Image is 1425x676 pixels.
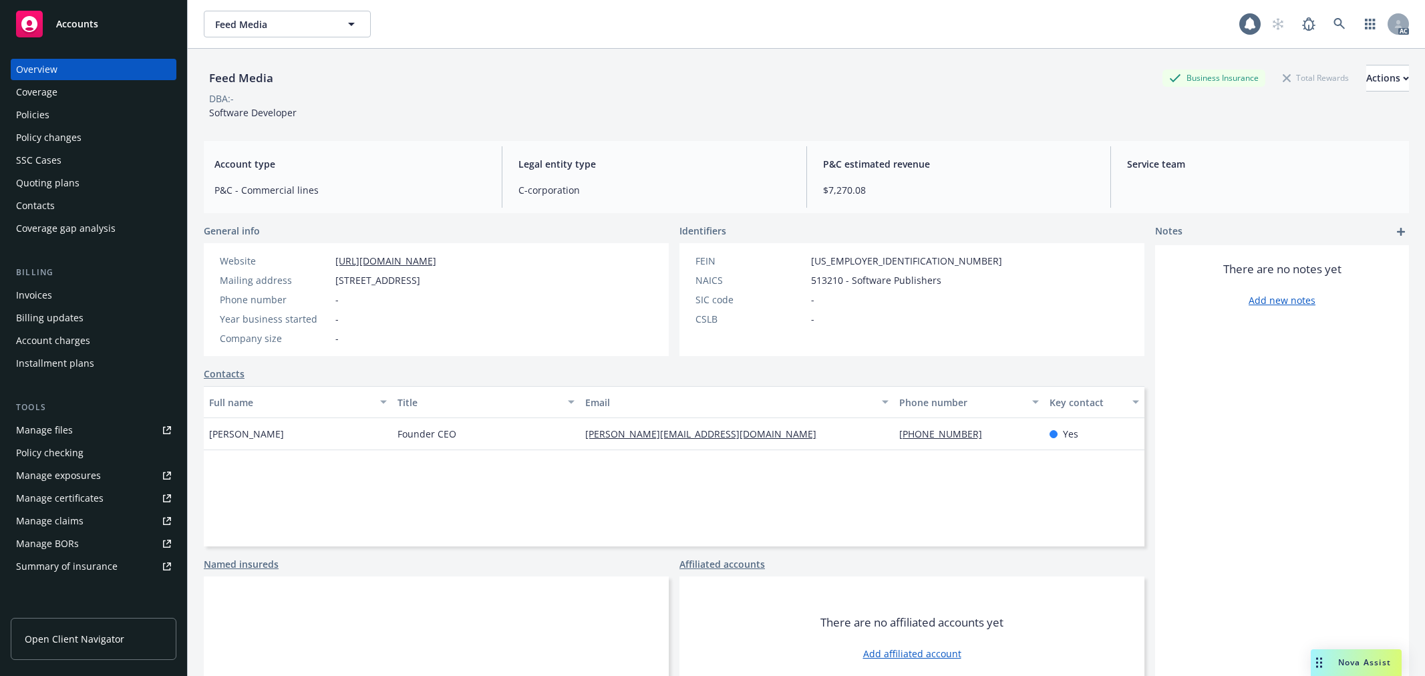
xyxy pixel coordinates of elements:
span: There are no affiliated accounts yet [820,615,1003,631]
span: Identifiers [679,224,726,238]
div: FEIN [695,254,806,268]
div: Manage exposures [16,465,101,486]
span: There are no notes yet [1223,261,1341,277]
span: 513210 - Software Publishers [811,273,941,287]
button: Title [392,386,581,418]
div: Business Insurance [1162,69,1265,86]
a: Manage BORs [11,533,176,554]
a: Coverage gap analysis [11,218,176,239]
a: Report a Bug [1295,11,1322,37]
div: Phone number [220,293,330,307]
span: [US_EMPLOYER_IDENTIFICATION_NUMBER] [811,254,1002,268]
div: Actions [1366,65,1409,91]
div: Phone number [899,395,1024,409]
div: Manage BORs [16,533,79,554]
span: - [335,312,339,326]
span: Nova Assist [1338,657,1391,668]
a: SSC Cases [11,150,176,171]
a: Manage certificates [11,488,176,509]
a: Switch app [1357,11,1384,37]
div: Manage certificates [16,488,104,509]
a: Accounts [11,5,176,43]
a: Contacts [204,367,245,381]
div: Policies [16,104,49,126]
div: Company size [220,331,330,345]
a: add [1393,224,1409,240]
a: Start snowing [1265,11,1291,37]
span: Feed Media [215,17,331,31]
div: Feed Media [204,69,279,87]
a: Installment plans [11,353,176,374]
button: Key contact [1044,386,1144,418]
div: Manage claims [16,510,84,532]
a: Summary of insurance [11,556,176,577]
div: Installment plans [16,353,94,374]
div: Policy changes [16,127,82,148]
div: Billing [11,266,176,279]
a: Coverage [11,81,176,103]
a: Invoices [11,285,176,306]
span: [STREET_ADDRESS] [335,273,420,287]
a: Affiliated accounts [679,557,765,571]
a: Named insureds [204,557,279,571]
div: Contacts [16,195,55,216]
a: [URL][DOMAIN_NAME] [335,255,436,267]
a: Add new notes [1249,293,1315,307]
span: Service team [1127,157,1398,171]
div: Mailing address [220,273,330,287]
div: Full name [209,395,372,409]
div: SIC code [695,293,806,307]
div: SSC Cases [16,150,61,171]
a: Manage claims [11,510,176,532]
span: Account type [214,157,486,171]
a: Manage exposures [11,465,176,486]
a: Add affiliated account [863,647,961,661]
a: Policy changes [11,127,176,148]
div: Invoices [16,285,52,306]
div: Policy checking [16,442,84,464]
span: - [335,293,339,307]
div: NAICS [695,273,806,287]
div: Drag to move [1311,649,1327,676]
button: Full name [204,386,392,418]
div: Tools [11,401,176,414]
div: Quoting plans [16,172,80,194]
div: Email [585,395,873,409]
div: Website [220,254,330,268]
span: - [811,312,814,326]
a: Policy checking [11,442,176,464]
div: Summary of insurance [16,556,118,577]
a: Manage files [11,419,176,441]
span: Yes [1063,427,1078,441]
span: Accounts [56,19,98,29]
div: Title [398,395,561,409]
div: Manage files [16,419,73,441]
div: Coverage gap analysis [16,218,116,239]
div: DBA: - [209,92,234,106]
div: Analytics hub [11,604,176,617]
div: Year business started [220,312,330,326]
a: Quoting plans [11,172,176,194]
a: Account charges [11,330,176,351]
span: Open Client Navigator [25,632,124,646]
a: Billing updates [11,307,176,329]
div: CSLB [695,312,806,326]
span: - [335,331,339,345]
span: - [811,293,814,307]
div: Overview [16,59,57,80]
a: Policies [11,104,176,126]
button: Phone number [894,386,1044,418]
button: Actions [1366,65,1409,92]
div: Account charges [16,330,90,351]
span: P&C estimated revenue [823,157,1094,171]
span: Software Developer [209,106,297,119]
div: Coverage [16,81,57,103]
span: C-corporation [518,183,790,197]
div: Billing updates [16,307,84,329]
span: [PERSON_NAME] [209,427,284,441]
span: $7,270.08 [823,183,1094,197]
button: Feed Media [204,11,371,37]
div: Key contact [1050,395,1124,409]
span: Notes [1155,224,1182,240]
